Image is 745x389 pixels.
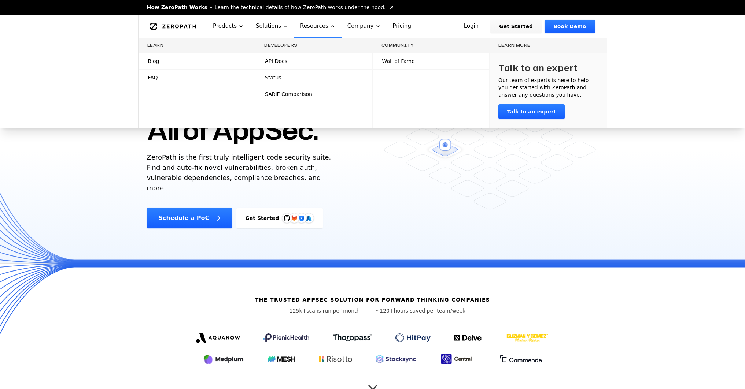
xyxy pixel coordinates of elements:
h3: Learn more [498,42,598,48]
p: ZeroPath is the first truly intelligent code security suite. Find and auto-fix novel vulnerabilit... [147,152,335,193]
h3: Learn [147,42,247,48]
img: Central [439,352,476,366]
nav: Global [138,15,607,38]
h3: Community [381,42,481,48]
img: Stacksync [376,355,416,363]
button: Solutions [250,15,294,38]
img: GitLab [287,211,302,225]
span: 125k+ [289,308,307,314]
a: Get StartedGitHubGitLabAzure [236,208,323,228]
h1: One AI. All of AppSec. [147,81,318,146]
a: How ZeroPath WorksLearn the technical details of how ZeroPath works under the hood. [147,4,395,11]
span: Blog [148,57,159,65]
p: Our team of experts is here to help you get started with ZeroPath and answer any questions you have. [498,76,598,98]
h6: The Trusted AppSec solution for forward-thinking companies [255,296,490,303]
a: Status [255,70,372,86]
p: hours saved per team/week [376,307,466,314]
span: ~120+ [376,308,394,314]
p: scans run per month [280,307,370,314]
span: SARIF Comparison [265,90,312,98]
span: API Docs [265,57,287,65]
button: Products [207,15,250,38]
a: Login [455,20,488,33]
a: Get Started [490,20,542,33]
button: Company [342,15,387,38]
a: Talk to an expert [498,104,565,119]
span: Learn the technical details of how ZeroPath works under the hood. [215,4,386,11]
img: GitHub [284,215,290,221]
a: SARIF Comparison [255,86,372,102]
img: Medplum [203,353,244,365]
img: Mesh [268,356,295,362]
h3: Developers [264,42,364,48]
a: Blog [139,53,255,69]
span: Wall of Fame [382,57,415,65]
h3: Talk to an expert [498,62,578,74]
span: Status [265,74,281,81]
svg: Bitbucket [298,214,306,222]
img: Azure [306,215,312,221]
a: API Docs [255,53,372,69]
a: FAQ [139,70,255,86]
a: Pricing [387,15,417,38]
img: GYG [506,329,549,347]
a: Wall of Fame [373,53,490,69]
span: How ZeroPath Works [147,4,207,11]
img: Thoropass [333,334,372,341]
span: FAQ [148,74,158,81]
a: Schedule a PoC [147,208,232,228]
a: Book Demo [545,20,595,33]
button: Resources [294,15,342,38]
